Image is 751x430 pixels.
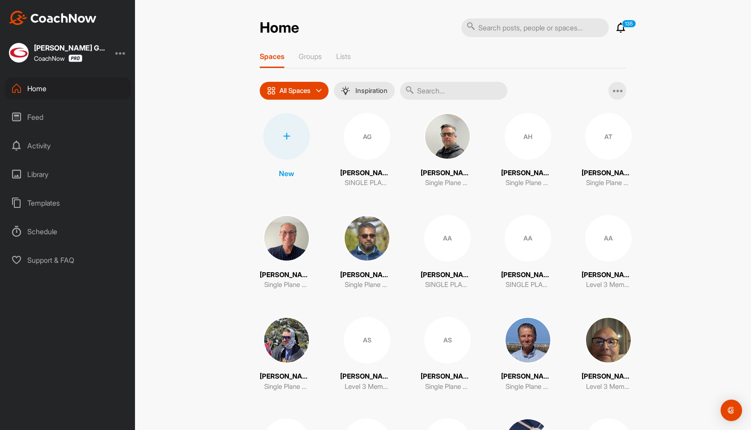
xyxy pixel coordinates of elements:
img: square_54f5eba2f56610bfb5750943822a7934.jpg [263,317,310,363]
a: [PERSON_NAME]Single Plane Anywhere Student [501,317,555,392]
a: AS[PERSON_NAME]Level 3 Member [340,317,394,392]
p: 135 [622,20,636,28]
a: [PERSON_NAME]Single Plane Anywhere Student [260,317,313,392]
div: Templates [5,192,131,214]
p: [PERSON_NAME] [260,270,313,280]
a: [PERSON_NAME]Single Plane Anywhere Student [340,215,394,290]
p: [PERSON_NAME] [582,371,635,382]
a: AG[PERSON_NAME]SINGLE PLANE ANYWHERE STUDENT [340,113,394,188]
p: Single Plane Anywhere Student [586,178,631,188]
div: Home [5,77,131,100]
a: AA[PERSON_NAME]SINGLE PLANE ANYWHERE STUDENT [421,215,474,290]
img: menuIcon [341,86,350,95]
img: square_3d597a370c4f4f7aca3acdb396721bee.jpg [505,317,551,363]
p: SINGLE PLANE ANYWHERE STUDENT [425,280,470,290]
div: AA [585,215,632,261]
a: AT[PERSON_NAME]Single Plane Anywhere Student [582,113,635,188]
div: Open Intercom Messenger [721,400,742,421]
p: [PERSON_NAME] [501,168,555,178]
a: AH[PERSON_NAME]Single Plane Anywhere Student [501,113,555,188]
img: icon [267,86,276,95]
div: Activity [5,135,131,157]
img: square_3548ac1ced6b603261a1c784de2800fa.jpg [585,317,632,363]
p: Groups [299,52,322,61]
p: Level 3 Member [345,382,389,392]
p: [PERSON_NAME] [340,270,394,280]
input: Search posts, people or spaces... [461,18,609,37]
div: Support & FAQ [5,249,131,271]
a: AS[PERSON_NAME]Single Plane Anywhere Student [421,317,474,392]
p: Single Plane Anywhere Student [506,178,550,188]
p: All Spaces [279,87,311,94]
p: [PERSON_NAME] [421,270,474,280]
p: SINGLE PLANE ANYWHERE STUDENT [506,280,550,290]
p: Single Plane Anywhere Student [264,382,309,392]
div: AS [344,317,390,363]
a: AA[PERSON_NAME]Level 3 Member [582,215,635,290]
div: Feed [5,106,131,128]
p: Single Plane Anywhere Student [425,382,470,392]
p: [PERSON_NAME] [501,371,555,382]
p: [PERSON_NAME] [421,371,474,382]
img: square_0aee7b555779b671652530bccc5f12b4.jpg [9,43,29,63]
p: Single Plane Anywhere [264,280,309,290]
div: AS [424,317,471,363]
img: CoachNow [9,11,97,25]
img: square_4b4aa52f72cba88b8b1c1ade3b2ef1d5.jpg [424,113,471,160]
div: CoachNow [34,55,82,62]
p: [PERSON_NAME] [340,168,394,178]
p: Level 3 Member [586,280,631,290]
div: AG [344,113,390,160]
div: Schedule [5,220,131,243]
p: Inspiration [355,87,388,94]
p: [PERSON_NAME] [501,270,555,280]
p: [PERSON_NAME] [582,270,635,280]
h2: Home [260,19,299,37]
div: [PERSON_NAME] Golf [34,44,105,51]
div: AA [505,215,551,261]
div: AT [585,113,632,160]
img: square_a6b4686ee9a08d0db8e7c74ec9c76e01.jpg [344,215,390,261]
p: Single Plane Anywhere Student [345,280,389,290]
a: [PERSON_NAME]Single Plane Anywhere Student [421,113,474,188]
a: [PERSON_NAME]Single Plane Anywhere [260,215,313,290]
p: [PERSON_NAME] [260,371,313,382]
p: [PERSON_NAME] [421,168,474,178]
a: AA[PERSON_NAME]SINGLE PLANE ANYWHERE STUDENT [501,215,555,290]
p: Spaces [260,52,284,61]
div: Library [5,163,131,185]
p: Single Plane Anywhere Student [506,382,550,392]
p: New [279,168,294,179]
img: CoachNow Pro [68,55,82,62]
p: [PERSON_NAME] [582,168,635,178]
p: SINGLE PLANE ANYWHERE STUDENT [345,178,389,188]
p: Lists [336,52,351,61]
a: [PERSON_NAME]Level 3 Member [582,317,635,392]
p: Single Plane Anywhere Student [425,178,470,188]
p: Level 3 Member [586,382,631,392]
div: AH [505,113,551,160]
input: Search... [400,82,507,100]
div: AA [424,215,471,261]
img: square_efec7e6156e34b5ec39e051625aea1a9.jpg [263,215,310,261]
p: [PERSON_NAME] [340,371,394,382]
